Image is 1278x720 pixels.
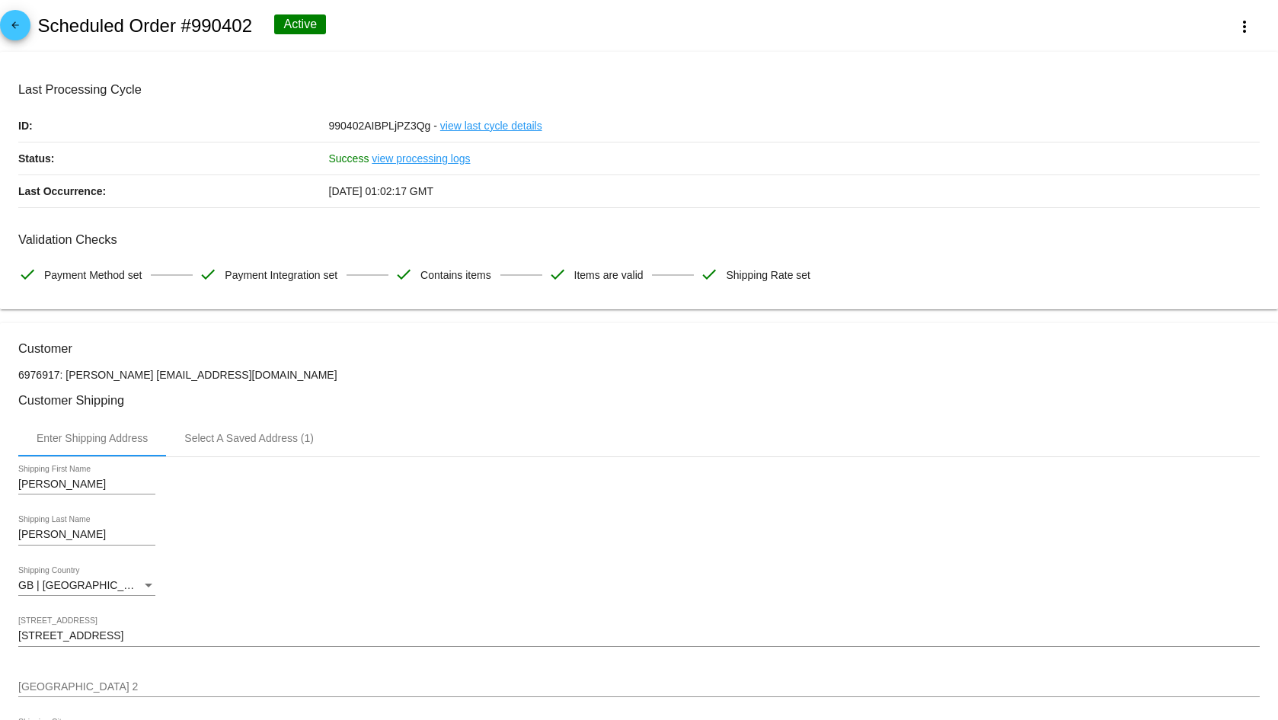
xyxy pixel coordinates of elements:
span: Payment Integration set [225,259,337,291]
input: Shipping Last Name [18,529,155,541]
span: Success [329,152,369,165]
span: [DATE] 01:02:17 GMT [329,185,433,197]
mat-icon: check [395,265,413,283]
a: view processing logs [372,142,470,174]
input: Shipping Street 2 [18,681,1260,693]
h3: Validation Checks [18,232,1260,247]
h2: Scheduled Order #990402 [37,15,252,37]
p: Status: [18,142,329,174]
mat-icon: check [700,265,718,283]
span: 990402AIBPLjPZ3Qg - [329,120,437,132]
span: Shipping Rate set [726,259,810,291]
div: Enter Shipping Address [37,432,148,444]
div: Active [274,14,326,34]
span: Contains items [420,259,491,291]
mat-icon: check [199,265,217,283]
mat-icon: check [548,265,567,283]
mat-icon: more_vert [1235,18,1254,36]
input: Shipping First Name [18,478,155,491]
a: view last cycle details [440,110,542,142]
input: Shipping Street 1 [18,630,1260,642]
p: 6976917: [PERSON_NAME] [EMAIL_ADDRESS][DOMAIN_NAME] [18,369,1260,381]
p: Last Occurrence: [18,175,329,207]
mat-icon: check [18,265,37,283]
h3: Last Processing Cycle [18,82,1260,97]
mat-select: Shipping Country [18,580,155,592]
div: Select A Saved Address (1) [184,432,314,444]
span: GB | [GEOGRAPHIC_DATA] and [GEOGRAPHIC_DATA] [18,579,288,591]
h3: Customer Shipping [18,393,1260,408]
span: Payment Method set [44,259,142,291]
mat-icon: arrow_back [6,20,24,38]
span: Items are valid [574,259,644,291]
p: ID: [18,110,329,142]
h3: Customer [18,341,1260,356]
